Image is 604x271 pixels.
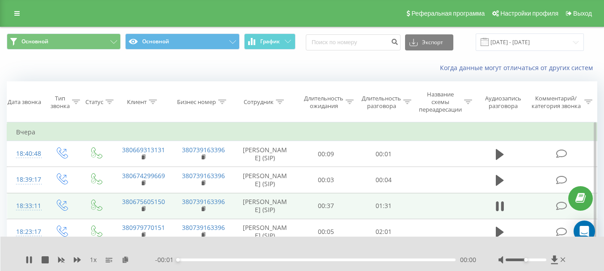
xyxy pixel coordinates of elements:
[524,258,528,262] div: Accessibility label
[127,98,147,106] div: Клиент
[122,171,165,180] a: 380674299669
[297,167,355,193] td: 00:03
[304,95,343,110] div: Длительность ожидания
[481,95,526,110] div: Аудиозапись разговора
[297,219,355,245] td: 00:05
[16,197,35,215] div: 18:33:11
[244,98,274,106] div: Сотрудник
[16,223,35,241] div: 18:23:17
[362,95,401,110] div: Длительность разговора
[182,197,225,206] a: 380739163396
[122,197,165,206] a: 380675605150
[405,34,453,50] button: Экспорт
[122,146,165,154] a: 380669313131
[176,258,180,262] div: Accessibility label
[155,255,178,264] span: - 00:01
[574,221,595,242] div: Open Intercom Messenger
[573,10,592,17] span: Выход
[182,223,225,232] a: 380739163396
[16,145,35,163] div: 18:40:48
[182,171,225,180] a: 380739163396
[500,10,558,17] span: Настройки профиля
[460,255,476,264] span: 00:00
[85,98,103,106] div: Статус
[51,95,70,110] div: Тип звонка
[233,193,297,219] td: [PERSON_NAME] (SIP)
[233,141,297,167] td: [PERSON_NAME] (SIP)
[16,171,35,188] div: 18:39:17
[355,219,413,245] td: 02:01
[7,33,121,50] button: Основной
[177,98,216,106] div: Бизнес номер
[355,193,413,219] td: 01:31
[90,255,97,264] span: 1 x
[125,33,239,50] button: Основной
[182,146,225,154] a: 380739163396
[411,10,485,17] span: Реферальная программа
[122,223,165,232] a: 380979770151
[21,38,48,45] span: Основной
[530,95,582,110] div: Комментарий/категория звонка
[355,167,413,193] td: 00:04
[297,193,355,219] td: 00:37
[440,63,597,72] a: Когда данные могут отличаться от других систем
[355,141,413,167] td: 00:01
[244,33,296,50] button: График
[260,38,280,45] span: График
[306,34,401,50] input: Поиск по номеру
[297,141,355,167] td: 00:09
[8,98,41,106] div: Дата звонка
[233,167,297,193] td: [PERSON_NAME] (SIP)
[7,123,597,141] td: Вчера
[233,219,297,245] td: [PERSON_NAME] (SIP)
[419,91,462,113] div: Название схемы переадресации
